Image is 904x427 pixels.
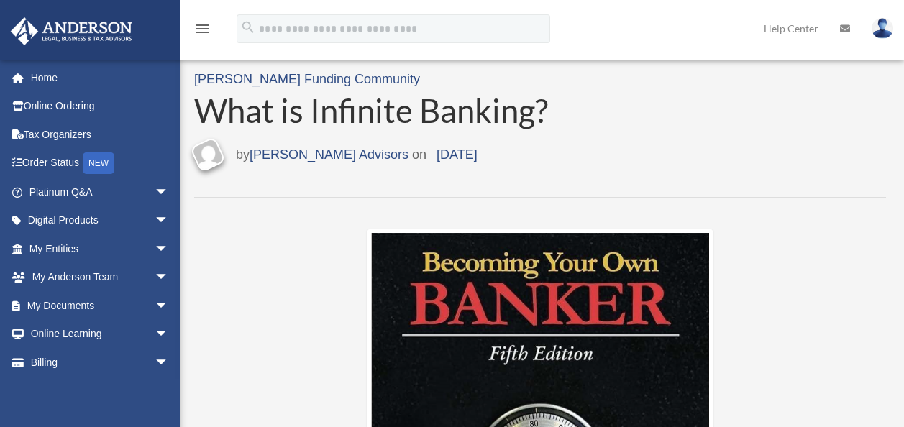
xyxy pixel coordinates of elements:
[194,72,420,86] a: [PERSON_NAME] Funding Community
[10,178,191,206] a: Platinum Q&Aarrow_drop_down
[155,234,183,264] span: arrow_drop_down
[10,120,191,149] a: Tax Organizers
[194,91,886,131] a: What is Infinite Banking?
[10,92,191,121] a: Online Ordering
[155,178,183,207] span: arrow_drop_down
[10,263,191,292] a: My Anderson Teamarrow_drop_down
[155,206,183,236] span: arrow_drop_down
[194,25,211,37] a: menu
[10,63,191,92] a: Home
[10,206,191,235] a: Digital Productsarrow_drop_down
[412,144,488,167] span: on
[155,291,183,321] span: arrow_drop_down
[10,348,191,377] a: Billingarrow_drop_down
[240,19,256,35] i: search
[194,91,548,130] span: What is Infinite Banking?
[10,291,191,320] a: My Documentsarrow_drop_down
[155,348,183,377] span: arrow_drop_down
[6,17,137,45] img: Anderson Advisors Platinum Portal
[194,20,211,37] i: menu
[10,234,191,263] a: My Entitiesarrow_drop_down
[10,320,191,349] a: Online Learningarrow_drop_down
[155,320,183,349] span: arrow_drop_down
[872,18,893,39] img: User Pic
[83,152,114,174] div: NEW
[10,377,191,405] a: Events Calendar
[155,263,183,293] span: arrow_drop_down
[250,147,408,162] a: [PERSON_NAME] Advisors
[236,144,408,167] span: by
[10,149,191,178] a: Order StatusNEW
[426,147,488,162] a: [DATE]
